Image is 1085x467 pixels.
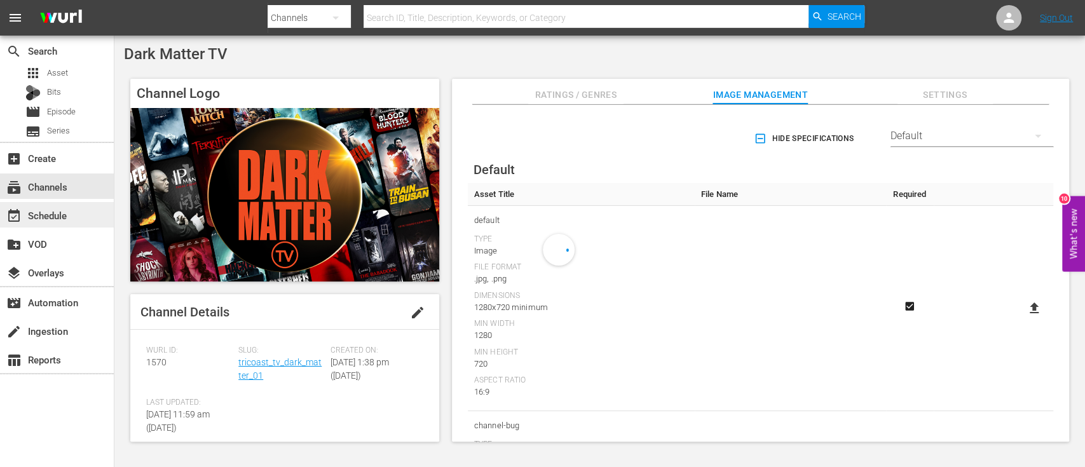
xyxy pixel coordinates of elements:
div: 1280 [474,329,688,342]
span: Episode [47,105,76,118]
div: Min Width [474,319,688,329]
span: Ingestion [6,324,22,339]
div: Dimensions [474,291,688,301]
div: Default [891,118,1053,154]
span: [DATE] 1:38 pm ([DATE]) [331,357,389,381]
span: [DATE] 11:59 am ([DATE]) [146,409,210,433]
span: Channels [6,180,22,195]
span: Overlays [6,266,22,281]
span: Hide Specifications [756,132,854,146]
div: File Format [474,262,688,273]
span: edit [410,305,425,320]
span: Settings [897,87,993,103]
span: VOD [6,237,22,252]
span: Create [6,151,22,166]
span: default [474,212,688,229]
span: Episode [25,104,41,119]
img: ans4CAIJ8jUAAAAAAAAAAAAAAAAAAAAAAAAgQb4GAAAAAAAAAAAAAAAAAAAAAAAAJMjXAAAAAAAAAAAAAAAAAAAAAAAAgAT5G... [31,3,92,33]
div: Bits [25,85,41,100]
span: Channel Details [140,304,229,320]
div: 720 [474,358,688,370]
a: tricoast_tv_dark_matter_01 [238,357,322,381]
div: 1280x720 minimum [474,301,688,314]
svg: Required [902,301,917,312]
span: Dark Matter TV [124,45,228,63]
div: .jpg, .png [474,273,688,285]
span: 1570 [146,357,167,367]
span: Slug: [238,346,324,356]
button: edit [402,297,433,328]
span: Automation [6,295,22,311]
span: Asset [47,67,68,79]
span: menu [8,10,23,25]
th: File Name [695,183,886,206]
span: Ratings / Genres [528,87,624,103]
span: Schedule [6,208,22,224]
div: Aspect Ratio [474,376,688,386]
span: Search [827,5,861,28]
span: Reports [6,353,22,368]
div: 10 [1059,193,1069,203]
div: Type [474,440,688,450]
span: Default [474,162,515,177]
span: Bits [47,86,61,98]
span: Created On: [331,346,416,356]
div: Min Height [474,348,688,358]
button: Search [809,5,864,28]
img: Dark Matter TV [130,108,439,281]
span: Last Updated: [146,398,232,408]
h4: Channel Logo [130,79,439,108]
th: Asset Title [468,183,695,206]
span: Search [6,44,22,59]
a: Sign Out [1040,13,1073,23]
span: Image Management [713,87,808,103]
span: channel-bug [474,417,688,434]
button: Hide Specifications [751,121,859,156]
div: 16:9 [474,386,688,398]
span: Asset [25,65,41,81]
div: Image [474,245,688,257]
span: Series [25,124,41,139]
span: Series [47,125,70,137]
span: Wurl ID: [146,346,232,356]
th: Required [886,183,934,206]
button: Open Feedback Widget [1062,196,1085,271]
div: Type [474,234,688,245]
